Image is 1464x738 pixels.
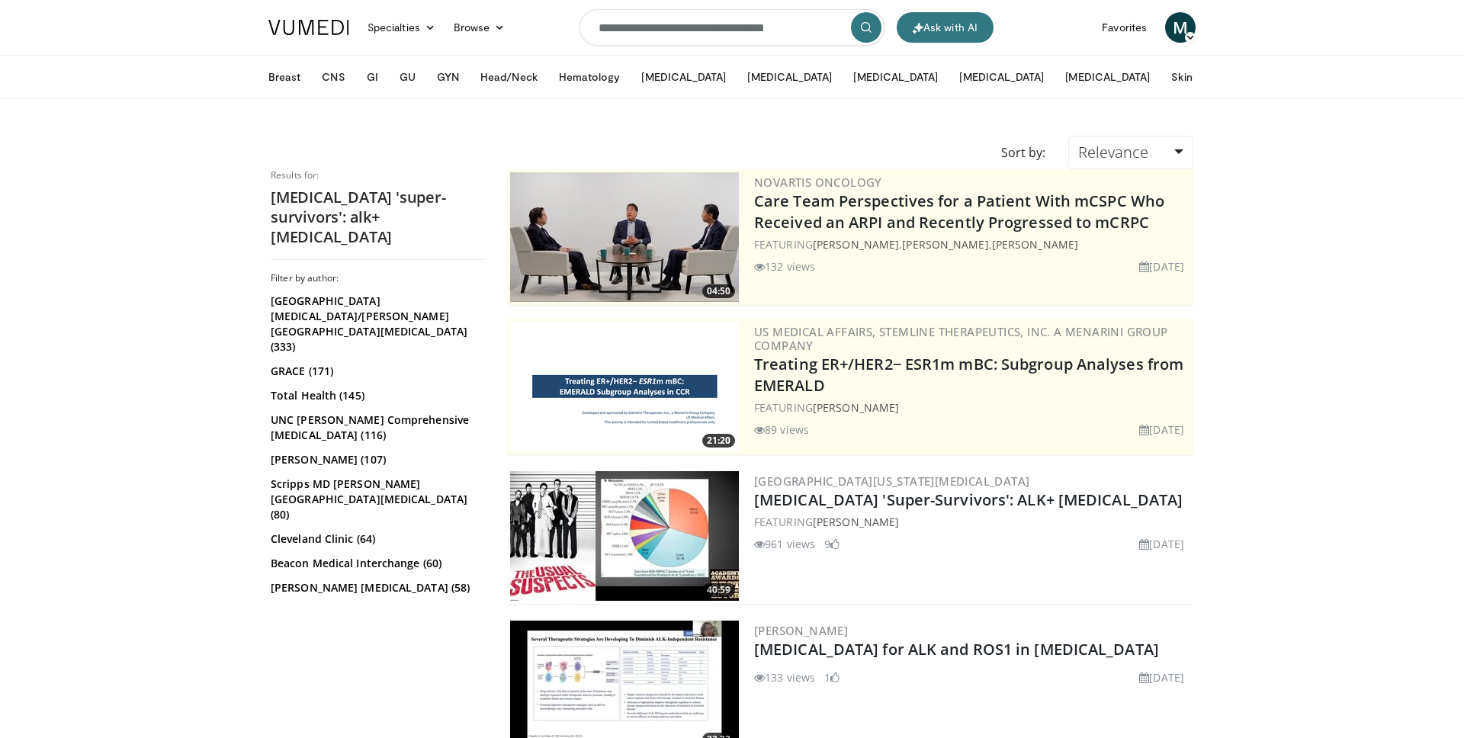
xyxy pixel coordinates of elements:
button: GYN [428,62,468,92]
button: GU [390,62,425,92]
a: GRACE (171) [271,364,480,379]
a: US Medical Affairs, Stemline Therapeutics, Inc. a Menarini Group Company [754,324,1168,353]
p: Results for: [271,169,484,181]
a: [PERSON_NAME] [813,515,899,529]
a: Total Health (145) [271,388,480,403]
img: 5c3960eb-aea4-4e4e-a204-5b067e665462.png.300x170_q85_crop-smart_upscale.png [510,322,739,451]
li: 132 views [754,258,815,274]
li: [DATE] [1139,422,1184,438]
a: [GEOGRAPHIC_DATA][MEDICAL_DATA]/[PERSON_NAME][GEOGRAPHIC_DATA][MEDICAL_DATA] (333) [271,294,480,355]
button: GI [358,62,387,92]
a: [PERSON_NAME] [992,237,1078,252]
a: [PERSON_NAME] [813,237,899,252]
li: 1 [824,669,840,685]
a: Treating ER+/HER2− ESR1m mBC: Subgroup Analyses from EMERALD [754,354,1183,396]
a: Cleveland Clinic (64) [271,531,480,547]
img: VuMedi Logo [268,20,349,35]
h2: [MEDICAL_DATA] 'super-survivors': alk+ [MEDICAL_DATA] [271,188,484,247]
button: [MEDICAL_DATA] [738,62,841,92]
a: Care Team Perspectives for a Patient With mCSPC Who Received an ARPI and Recently Progressed to m... [754,191,1164,233]
a: M [1165,12,1196,43]
li: 89 views [754,422,809,438]
img: cad44f18-58c5-46ed-9b0e-fe9214b03651.jpg.300x170_q85_crop-smart_upscale.jpg [510,172,739,302]
a: [PERSON_NAME] [MEDICAL_DATA] (58) [271,580,480,595]
div: Sort by: [990,136,1057,169]
li: [DATE] [1139,536,1184,552]
button: Head/Neck [471,62,547,92]
button: Breast [259,62,310,92]
button: [MEDICAL_DATA] [844,62,947,92]
li: 133 views [754,669,815,685]
a: [PERSON_NAME] [754,623,848,638]
a: Relevance [1068,136,1193,169]
a: UNC [PERSON_NAME] Comprehensive [MEDICAL_DATA] (116) [271,412,480,443]
a: 04:50 [510,172,739,302]
a: [GEOGRAPHIC_DATA][US_STATE][MEDICAL_DATA] [754,473,1029,489]
button: Skin [1162,62,1201,92]
a: [PERSON_NAME] [813,400,899,415]
h3: Filter by author: [271,272,484,284]
button: Hematology [550,62,630,92]
div: FEATURING [754,514,1190,530]
a: 40:59 [510,471,739,601]
a: [MEDICAL_DATA] for ALK and ROS1 in [MEDICAL_DATA] [754,639,1159,659]
button: Ask with AI [897,12,994,43]
li: 961 views [754,536,815,552]
a: [PERSON_NAME] [902,237,988,252]
a: Specialties [358,12,445,43]
li: 9 [824,536,840,552]
span: 40:59 [702,583,735,597]
div: FEATURING , , [754,236,1190,252]
button: [MEDICAL_DATA] [1056,62,1159,92]
span: Relevance [1078,142,1148,162]
img: 16082ac3-d2b0-464e-9869-6f16aaaa53e6.300x170_q85_crop-smart_upscale.jpg [510,471,739,601]
a: Browse [445,12,515,43]
button: [MEDICAL_DATA] [632,62,735,92]
button: [MEDICAL_DATA] [950,62,1053,92]
span: 04:50 [702,284,735,298]
a: [MEDICAL_DATA] 'Super-Survivors': ALK+ [MEDICAL_DATA] [754,489,1183,510]
div: FEATURING [754,399,1190,416]
a: Novartis Oncology [754,175,882,190]
span: 21:20 [702,434,735,448]
a: Beacon Medical Interchange (60) [271,556,480,571]
button: CNS [313,62,354,92]
li: [DATE] [1139,258,1184,274]
a: Favorites [1093,12,1156,43]
a: Scripps MD [PERSON_NAME][GEOGRAPHIC_DATA][MEDICAL_DATA] (80) [271,476,480,522]
a: [PERSON_NAME] (107) [271,452,480,467]
input: Search topics, interventions [579,9,884,46]
a: 21:20 [510,322,739,451]
li: [DATE] [1139,669,1184,685]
